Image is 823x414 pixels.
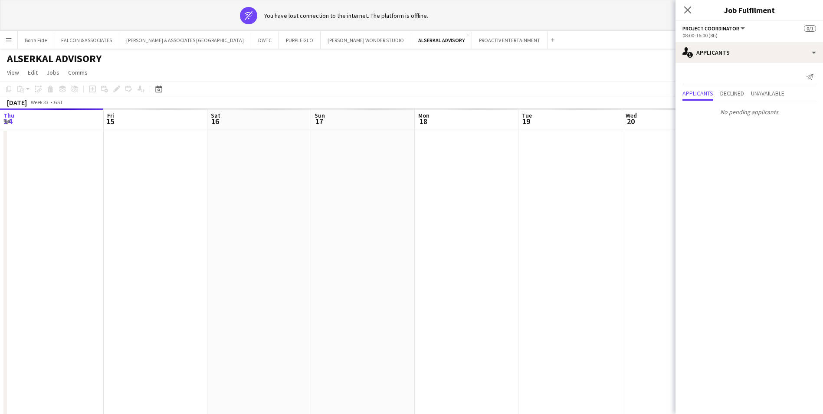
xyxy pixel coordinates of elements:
span: Wed [626,112,637,119]
button: Project Coordinator [682,25,746,32]
span: Thu [3,112,14,119]
span: 15 [106,116,114,126]
a: View [3,67,23,78]
span: Sun [315,112,325,119]
div: 08:00-16:00 (8h) [682,32,816,39]
button: ALSERKAL ADVISORY [411,32,472,49]
span: Sat [211,112,220,119]
p: No pending applicants [675,105,823,119]
button: [PERSON_NAME] WONDER STUDIO [321,32,411,49]
span: 19 [521,116,532,126]
span: Edit [28,69,38,76]
span: Unavailable [751,90,784,96]
span: Comms [68,69,88,76]
div: You have lost connection to the internet. The platform is offline. [264,12,428,20]
button: FALCON & ASSOCIATES [54,32,119,49]
span: Week 33 [29,99,50,105]
span: 17 [313,116,325,126]
span: 16 [210,116,220,126]
span: Project Coordinator [682,25,739,32]
span: 0/1 [804,25,816,32]
button: DWTC [251,32,279,49]
span: 20 [624,116,637,126]
span: 18 [417,116,430,126]
div: Applicants [675,42,823,63]
a: Comms [65,67,91,78]
a: Edit [24,67,41,78]
button: PROACTIV ENTERTAINMENT [472,32,548,49]
span: View [7,69,19,76]
h1: ALSERKAL ADVISORY [7,52,102,65]
span: Applicants [682,90,713,96]
span: 14 [2,116,14,126]
a: Jobs [43,67,63,78]
span: Tue [522,112,532,119]
h3: Job Fulfilment [675,4,823,16]
span: Jobs [46,69,59,76]
button: PURPLE GLO [279,32,321,49]
div: GST [54,99,63,105]
span: Declined [720,90,744,96]
div: [DATE] [7,98,27,107]
button: Bona Fide [18,32,54,49]
button: [PERSON_NAME] & ASSOCIATES [GEOGRAPHIC_DATA] [119,32,251,49]
span: Fri [107,112,114,119]
span: Mon [418,112,430,119]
